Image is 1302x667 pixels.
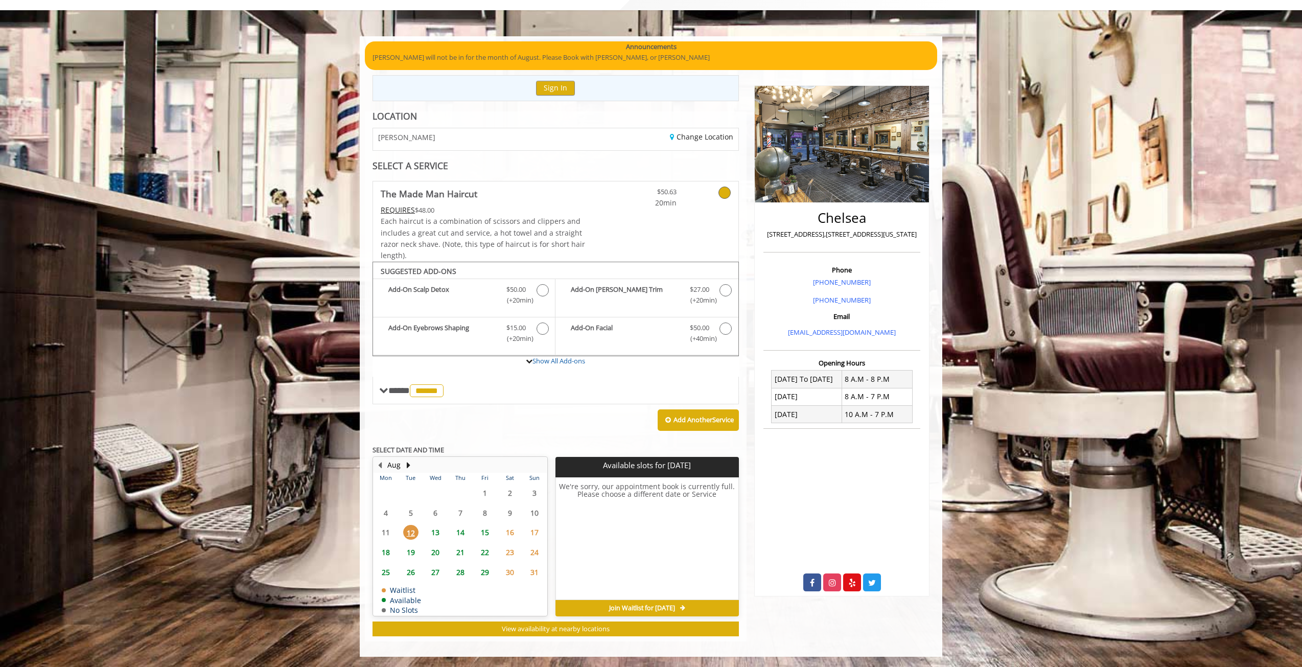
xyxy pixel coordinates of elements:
[772,371,842,388] td: [DATE] To [DATE]
[571,323,679,344] b: Add-On Facial
[453,525,468,540] span: 14
[473,523,497,543] td: Select day15
[626,41,677,52] b: Announcements
[404,459,412,471] button: Next Month
[387,459,401,471] button: Aug
[423,473,448,483] th: Wed
[522,473,547,483] th: Sun
[813,295,871,305] a: [PHONE_NUMBER]
[501,333,531,344] span: (+20min )
[842,388,912,405] td: 8 A.M - 7 P.M
[766,229,918,240] p: [STREET_ADDRESS],[STREET_ADDRESS][US_STATE]
[403,545,418,560] span: 19
[522,523,547,543] td: Select day17
[374,473,398,483] th: Mon
[506,323,526,333] span: $15.00
[374,562,398,582] td: Select day25
[473,473,497,483] th: Fri
[398,542,423,562] td: Select day19
[373,622,739,636] button: View availability at nearby locations
[673,415,734,424] b: Add Another Service
[381,187,477,201] b: The Made Man Haircut
[376,459,384,471] button: Previous Month
[522,562,547,582] td: Select day31
[527,525,542,540] span: 17
[378,284,550,308] label: Add-On Scalp Detox
[766,313,918,320] h3: Email
[388,284,496,306] b: Add-On Scalp Detox
[453,565,468,580] span: 28
[690,323,709,333] span: $50.00
[398,562,423,582] td: Select day26
[448,542,472,562] td: Select day21
[448,562,472,582] td: Select day28
[382,606,421,614] td: No Slots
[497,562,522,582] td: Select day30
[766,266,918,273] h3: Phone
[788,328,896,337] a: [EMAIL_ADDRESS][DOMAIN_NAME]
[560,461,734,470] p: Available slots for [DATE]
[423,562,448,582] td: Select day27
[609,604,675,612] span: Join Waitlist for [DATE]
[502,565,518,580] span: 30
[670,132,733,142] a: Change Location
[374,542,398,562] td: Select day18
[571,284,679,306] b: Add-On [PERSON_NAME] Trim
[378,545,393,560] span: 18
[813,278,871,287] a: [PHONE_NUMBER]
[398,473,423,483] th: Tue
[497,473,522,483] th: Sat
[403,565,418,580] span: 26
[690,284,709,295] span: $27.00
[772,388,842,405] td: [DATE]
[536,81,575,96] button: Sign In
[373,161,739,171] div: SELECT A SERVICE
[378,565,393,580] span: 25
[501,295,531,306] span: (+20min )
[428,525,443,540] span: 13
[658,409,739,431] button: Add AnotherService
[453,545,468,560] span: 21
[473,562,497,582] td: Select day29
[527,545,542,560] span: 24
[381,216,585,260] span: Each haircut is a combination of scissors and clippers and includes a great cut and service, a ho...
[763,359,920,366] h3: Opening Hours
[502,624,610,633] span: View availability at nearby locations
[398,523,423,543] td: Select day12
[448,473,472,483] th: Thu
[842,406,912,423] td: 10 A.M - 7 P.M
[477,545,493,560] span: 22
[616,181,677,209] a: $50.63
[428,545,443,560] span: 20
[497,542,522,562] td: Select day23
[477,565,493,580] span: 29
[403,525,418,540] span: 12
[527,565,542,580] span: 31
[532,356,585,365] a: Show All Add-ons
[382,596,421,604] td: Available
[381,205,415,215] span: This service needs some Advance to be paid before we block your appointment
[522,542,547,562] td: Select day24
[381,266,456,276] b: SUGGESTED ADD-ONS
[473,542,497,562] td: Select day22
[561,284,733,308] label: Add-On Beard Trim
[378,133,435,141] span: [PERSON_NAME]
[772,406,842,423] td: [DATE]
[684,295,714,306] span: (+20min )
[373,262,739,357] div: The Made Man Haircut Add-onS
[556,482,738,596] h6: We're sorry, our appointment book is currently full. Please choose a different date or Service
[423,523,448,543] td: Select day13
[506,284,526,295] span: $50.00
[561,323,733,347] label: Add-On Facial
[373,52,929,63] p: [PERSON_NAME] will not be in for the month of August. Please Book with [PERSON_NAME], or [PERSON_...
[684,333,714,344] span: (+40min )
[423,542,448,562] td: Select day20
[373,110,417,122] b: LOCATION
[373,445,444,454] b: SELECT DATE AND TIME
[842,371,912,388] td: 8 A.M - 8 P.M
[502,545,518,560] span: 23
[448,523,472,543] td: Select day14
[616,197,677,209] span: 20min
[381,204,586,216] div: $48.00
